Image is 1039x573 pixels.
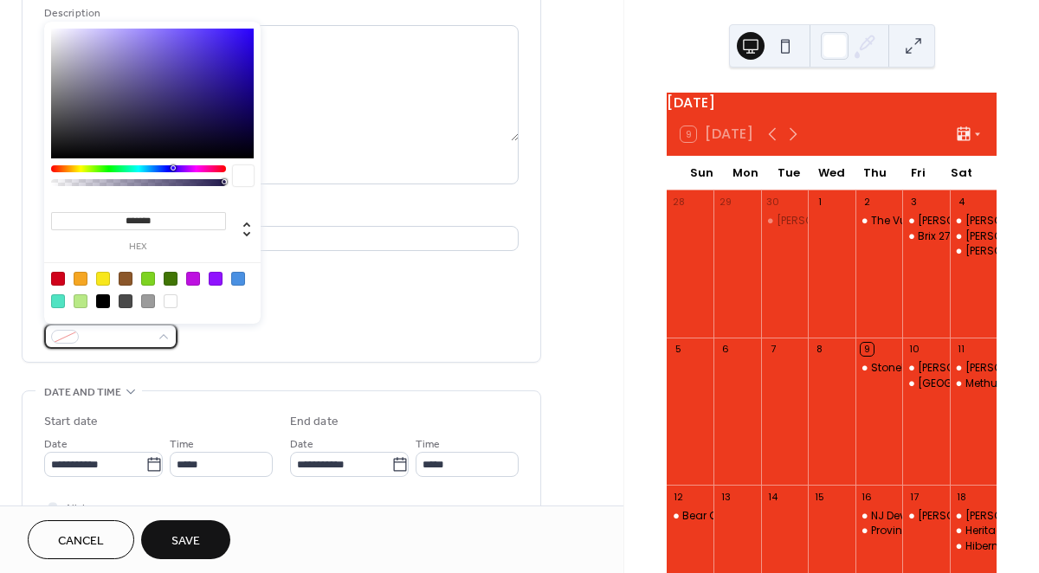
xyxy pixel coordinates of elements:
[902,229,949,244] div: Brix 27
[719,490,732,503] div: 13
[231,272,245,286] div: #4A90E2
[871,214,913,229] div: The Vue
[810,156,854,190] div: Wed
[902,214,949,229] div: Haswell Green's
[918,229,951,244] div: Brix 27
[51,242,226,252] label: hex
[74,294,87,308] div: #B8E986
[939,156,983,190] div: Sat
[907,196,920,209] div: 3
[871,509,917,524] div: NJ Devils
[902,377,949,391] div: Holyoke Elks Lodge #902
[416,435,440,454] span: Time
[777,214,889,229] div: [PERSON_NAME]'s Pub
[171,532,200,550] span: Save
[855,214,902,229] div: The Vue
[58,532,104,550] span: Cancel
[896,156,939,190] div: Fri
[950,244,997,259] div: Milton Theatre
[950,361,997,376] div: Haswell Green's
[724,156,767,190] div: Mon
[74,272,87,286] div: #F5A623
[141,294,155,308] div: #9B9B9B
[51,272,65,286] div: #D0021B
[186,272,200,286] div: #BD10E0
[766,343,779,356] div: 7
[950,214,997,229] div: Haswell Green's
[667,93,997,113] div: [DATE]
[119,294,132,308] div: #4A4A4A
[44,435,68,454] span: Date
[855,361,902,376] div: Stonebridge Restaurant
[672,490,685,503] div: 12
[290,413,339,431] div: End date
[955,343,968,356] div: 11
[96,294,110,308] div: #000000
[950,229,997,244] div: Joe Pop's Shore Bar
[682,509,847,524] div: Bear Chase Brewing Company
[28,520,134,559] button: Cancel
[164,272,177,286] div: #417505
[861,343,874,356] div: 9
[950,509,997,524] div: Haswell Green's
[209,272,223,286] div: #9013FE
[672,196,685,209] div: 28
[44,413,98,431] div: Start date
[766,490,779,503] div: 14
[861,196,874,209] div: 2
[813,343,826,356] div: 8
[290,435,313,454] span: Date
[141,272,155,286] div: #7ED321
[141,520,230,559] button: Save
[119,272,132,286] div: #8B572A
[907,490,920,503] div: 17
[902,361,949,376] div: Haswell Green's
[44,383,121,402] span: Date and time
[672,343,685,356] div: 5
[51,294,65,308] div: #50E3C2
[861,490,874,503] div: 16
[719,343,732,356] div: 6
[761,214,808,229] div: Doggie's Pub
[855,509,902,524] div: NJ Devils
[871,361,997,376] div: Stonebridge Restaurant
[855,524,902,538] div: Proving Ground Waterfront Dining
[950,539,997,554] div: Hibernians Fundraiser
[719,196,732,209] div: 29
[65,499,95,518] span: All day
[955,196,968,209] div: 4
[667,509,713,524] div: Bear Chase Brewing Company
[681,156,724,190] div: Sun
[813,196,826,209] div: 1
[955,490,968,503] div: 18
[164,294,177,308] div: #FFFFFF
[950,377,997,391] div: Methuen Lions
[907,343,920,356] div: 10
[853,156,896,190] div: Thu
[766,196,779,209] div: 30
[767,156,810,190] div: Tue
[44,4,515,23] div: Description
[44,205,515,223] div: Location
[950,524,997,538] div: Heritage Brewing Co.
[902,509,949,524] div: Haswell Green's
[813,490,826,503] div: 15
[96,272,110,286] div: #F8E71C
[170,435,194,454] span: Time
